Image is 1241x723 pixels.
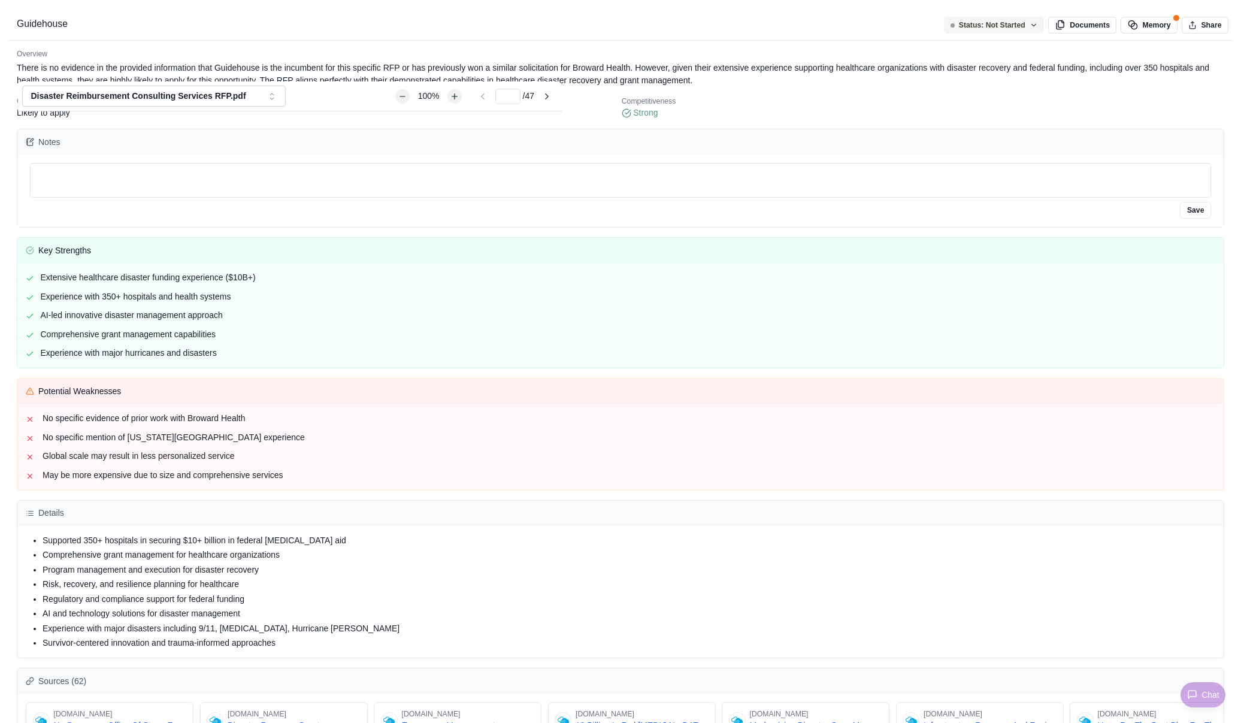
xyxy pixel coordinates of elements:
[17,49,1224,60] p: Overview
[523,90,534,102] span: / 47
[38,385,121,398] span: Potential Weaknesses
[22,86,286,107] button: Disaster Reimbursement Consulting Services RFP.pdf
[41,291,231,303] p: Experience with 350+ hospitals and health systems
[43,622,1215,635] li: Experience with major disasters including 9/11, [MEDICAL_DATA], Hurricane [PERSON_NAME]
[41,347,217,359] p: Experience with major hurricanes and disasters
[17,17,68,32] h2: Guidehouse
[1201,689,1219,701] span: Chat
[38,244,91,257] span: Key Strengths
[41,271,256,284] p: Extensive healthcare disaster funding experience ($10B+)
[43,549,1215,561] li: Comprehensive grant management for healthcare organizations
[17,107,619,119] div: Likely to apply
[228,709,323,720] span: [DOMAIN_NAME]
[38,136,60,149] span: Notes
[17,62,1224,87] p: There is no evidence in the provided information that Guidehouse is the incumbent for this specif...
[402,709,495,720] span: [DOMAIN_NAME]
[924,709,1057,720] span: [DOMAIN_NAME]
[31,91,262,101] div: Disaster Reimbursement Consulting Services RFP.pdf
[43,450,235,462] p: Global scale may result in less personalized service
[43,607,1215,620] li: AI and technology solutions for disaster management
[395,89,410,104] button: Zoom out
[54,709,187,720] span: [DOMAIN_NAME]
[473,89,494,104] button: Go to previous page
[43,431,305,444] p: No specific mention of [US_STATE][GEOGRAPHIC_DATA] experience
[43,593,1215,606] li: Regulatory and compliance support for federal funding
[622,107,658,119] div: Strong
[38,507,64,519] span: Details
[41,328,216,341] p: Comprehensive grant management capabilities
[17,96,619,107] p: Classification
[43,564,1215,576] li: Program management and execution for disaster recovery
[1181,682,1225,707] button: Chat
[412,90,446,102] div: 100%
[38,675,86,688] span: Sources ( 62 )
[43,469,283,482] p: May be more expensive due to size and comprehensive services
[43,534,1215,547] li: Supported 350+ hospitals in securing $10+ billion in federal [MEDICAL_DATA] aid
[750,709,883,720] span: [DOMAIN_NAME]
[1098,709,1231,720] span: [DOMAIN_NAME]
[576,709,709,720] span: [DOMAIN_NAME]
[622,96,1224,107] p: Competitiveness
[1180,202,1211,219] button: Save
[447,89,462,104] button: Zoom in
[43,578,1215,591] li: Risk, recovery, and resilience planning for healthcare
[43,412,245,425] p: No specific evidence of prior work with Broward Health
[41,309,223,322] p: AI-led innovative disaster management approach
[537,89,558,104] button: Go to next page
[43,637,1215,649] li: Survivor-centered innovation and trauma-informed approaches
